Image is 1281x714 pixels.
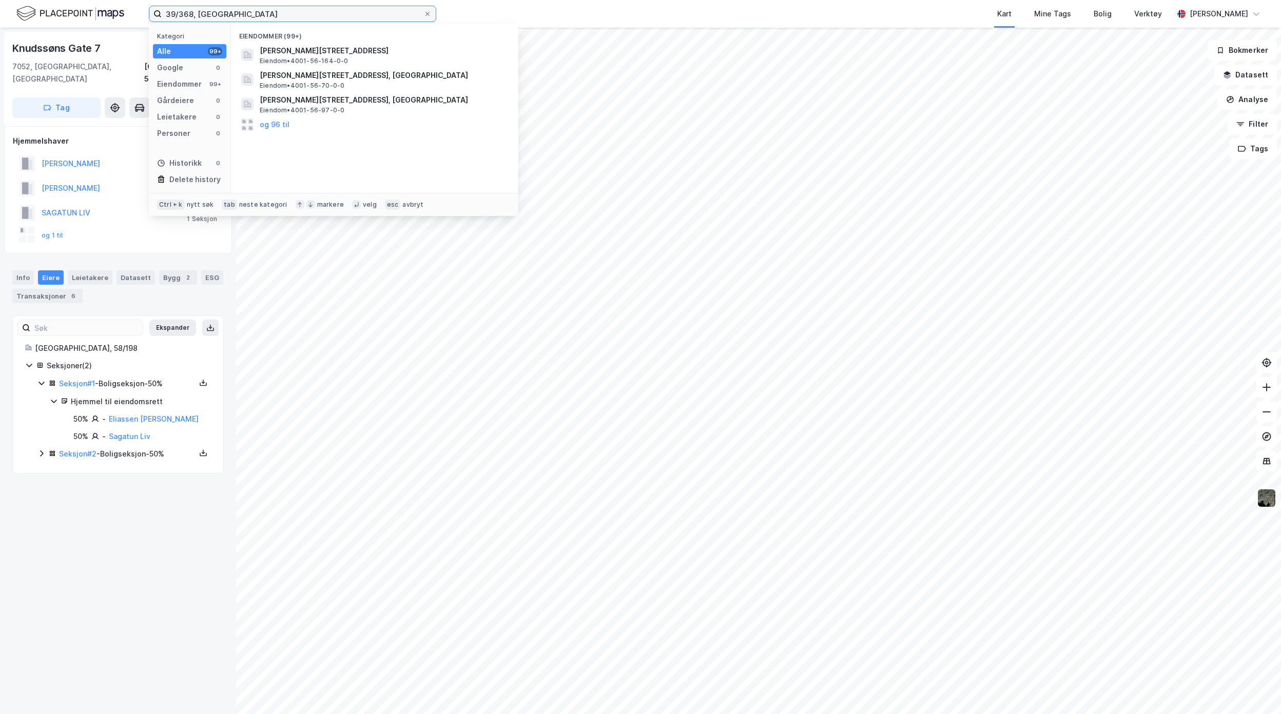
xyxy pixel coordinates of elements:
[71,395,211,408] div: Hjemmel til eiendomsrett
[12,40,103,56] div: Knudssøns Gate 7
[260,94,506,106] span: [PERSON_NAME][STREET_ADDRESS], [GEOGRAPHIC_DATA]
[12,97,101,118] button: Tag
[1228,114,1277,134] button: Filter
[208,80,222,88] div: 99+
[214,159,222,167] div: 0
[109,414,199,423] a: Eliassen [PERSON_NAME]
[162,6,423,22] input: Søk på adresse, matrikkel, gårdeiere, leietakere eller personer
[214,96,222,105] div: 0
[402,201,423,209] div: avbryt
[68,291,79,301] div: 6
[1208,40,1277,61] button: Bokmerker
[157,32,226,40] div: Kategori
[47,360,211,372] div: Seksjoner ( 2 )
[208,47,222,55] div: 99+
[157,111,197,123] div: Leietakere
[16,5,124,23] img: logo.f888ab2527a4732fd821a326f86c7f29.svg
[169,173,221,186] div: Delete history
[1229,138,1277,159] button: Tags
[1190,8,1248,20] div: [PERSON_NAME]
[214,113,222,121] div: 0
[59,379,95,388] a: Seksjon#1
[997,8,1012,20] div: Kart
[149,320,196,336] button: Ekspander
[59,449,96,458] a: Seksjon#2
[68,270,112,285] div: Leietakere
[214,129,222,137] div: 0
[363,201,377,209] div: velg
[385,200,401,210] div: esc
[1257,488,1276,508] img: 9k=
[1214,65,1277,85] button: Datasett
[35,342,211,354] div: [GEOGRAPHIC_DATA], 58/198
[159,270,197,285] div: Bygg
[157,127,190,140] div: Personer
[1094,8,1112,20] div: Bolig
[214,64,222,72] div: 0
[38,270,64,285] div: Eiere
[1230,665,1281,714] div: Kontrollprogram for chat
[260,118,289,131] button: og 96 til
[260,106,344,114] span: Eiendom • 4001-56-97-0-0
[1217,89,1277,110] button: Analyse
[260,57,348,65] span: Eiendom • 4001-56-164-0-0
[183,272,193,283] div: 2
[30,320,143,335] input: Søk
[239,201,287,209] div: neste kategori
[317,201,344,209] div: markere
[59,448,196,460] div: - Boligseksjon - 50%
[13,135,223,147] div: Hjemmelshaver
[260,69,506,82] span: [PERSON_NAME][STREET_ADDRESS], [GEOGRAPHIC_DATA]
[1134,8,1162,20] div: Verktøy
[201,270,223,285] div: ESG
[222,200,237,210] div: tab
[157,62,183,74] div: Google
[157,200,185,210] div: Ctrl + k
[157,45,171,57] div: Alle
[1230,665,1281,714] iframe: Chat Widget
[157,78,202,90] div: Eiendommer
[157,157,202,169] div: Historikk
[102,430,106,443] div: -
[144,61,224,85] div: [GEOGRAPHIC_DATA], 58/198
[117,270,155,285] div: Datasett
[73,430,88,443] div: 50%
[12,61,144,85] div: 7052, [GEOGRAPHIC_DATA], [GEOGRAPHIC_DATA]
[157,94,194,107] div: Gårdeiere
[260,82,344,90] span: Eiendom • 4001-56-70-0-0
[260,45,506,57] span: [PERSON_NAME][STREET_ADDRESS]
[102,413,106,425] div: -
[59,378,196,390] div: - Boligseksjon - 50%
[187,201,214,209] div: nytt søk
[187,215,217,223] div: 1 Seksjon
[109,432,150,441] a: Sagatun Liv
[73,413,88,425] div: 50%
[231,24,518,43] div: Eiendommer (99+)
[12,289,83,303] div: Transaksjoner
[1034,8,1071,20] div: Mine Tags
[12,270,34,285] div: Info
